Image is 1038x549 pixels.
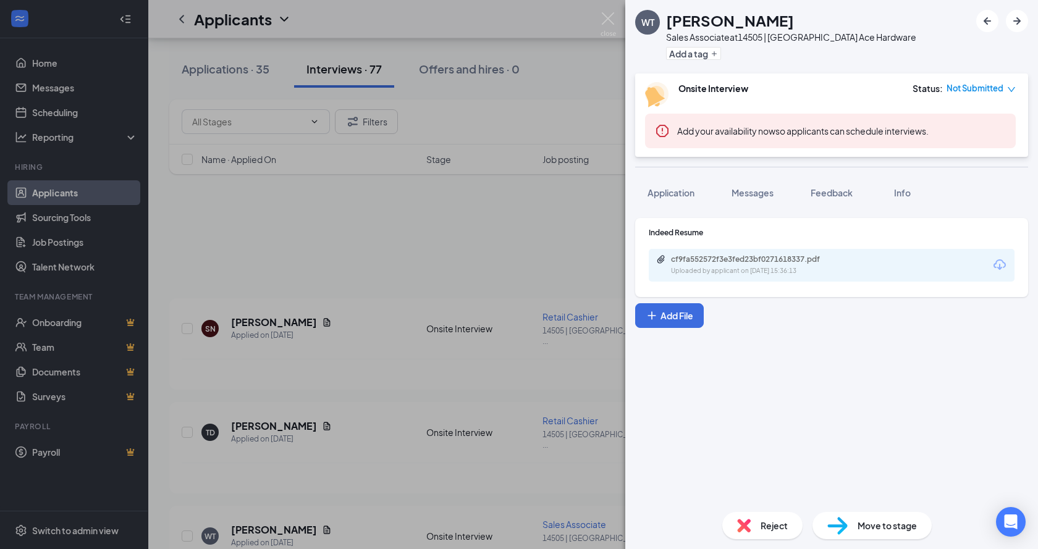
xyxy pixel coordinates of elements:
button: PlusAdd a tag [666,47,721,60]
h1: [PERSON_NAME] [666,10,794,31]
span: Feedback [811,187,853,198]
div: WT [641,16,654,28]
span: Info [894,187,911,198]
svg: ArrowLeftNew [980,14,995,28]
b: Onsite Interview [678,83,748,94]
div: cf9fa552572f3e3fed23bf0271618337.pdf [671,254,844,264]
div: Open Intercom Messenger [996,507,1026,537]
span: Messages [732,187,774,198]
span: Reject [761,519,788,532]
div: Sales Associate at 14505 | [GEOGRAPHIC_DATA] Ace Hardware [666,31,916,43]
svg: Plus [646,309,658,322]
svg: Plus [711,50,718,57]
span: down [1007,85,1016,94]
a: Paperclipcf9fa552572f3e3fed23bf0271618337.pdfUploaded by applicant on [DATE] 15:36:13 [656,254,856,276]
div: Uploaded by applicant on [DATE] 15:36:13 [671,266,856,276]
span: Not Submitted [947,82,1003,94]
span: so applicants can schedule interviews. [677,125,929,136]
svg: Download [992,258,1007,272]
button: ArrowLeftNew [976,10,998,32]
svg: ArrowRight [1010,14,1024,28]
span: Move to stage [858,519,917,532]
button: Add FilePlus [635,303,704,328]
span: Application [648,187,694,198]
button: ArrowRight [1006,10,1028,32]
button: Add your availability now [677,125,775,137]
svg: Error [655,124,670,138]
svg: Paperclip [656,254,666,264]
div: Indeed Resume [649,227,1015,238]
div: Status : [913,82,943,94]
